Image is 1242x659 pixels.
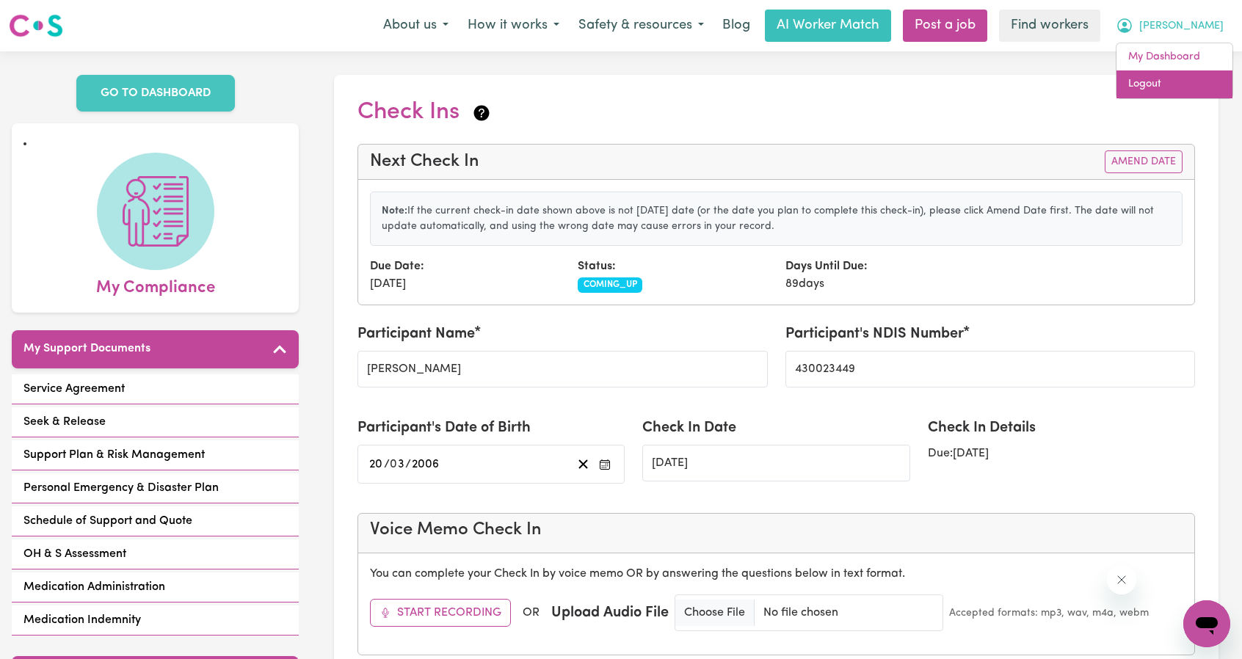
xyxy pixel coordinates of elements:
[357,417,531,439] label: Participant's Date of Birth
[523,604,540,622] span: OR
[23,380,125,398] span: Service Agreement
[96,270,215,301] span: My Compliance
[1116,43,1232,71] a: My Dashboard
[23,413,106,431] span: Seek & Release
[370,520,1183,541] h4: Voice Memo Check In
[12,330,299,368] button: My Support Documents
[23,342,150,356] h5: My Support Documents
[12,572,299,602] a: Medication Administration
[12,605,299,636] a: Medication Indemnity
[765,10,891,42] a: AI Worker Match
[551,602,669,624] label: Upload Audio File
[405,458,411,471] span: /
[357,98,492,126] h2: Check Ins
[578,277,643,292] span: COMING_UP
[949,605,1149,621] small: Accepted formats: mp3, wav, m4a, webm
[928,445,1195,462] div: Due: [DATE]
[23,446,205,464] span: Support Plan & Risk Management
[1139,18,1224,34] span: [PERSON_NAME]
[903,10,987,42] a: Post a job
[999,10,1100,42] a: Find workers
[9,9,63,43] a: Careseekers logo
[23,611,141,629] span: Medication Indemnity
[382,205,407,216] strong: Note:
[9,10,89,22] span: Need any help?
[370,565,1183,583] p: You can complete your Check In by voice memo OR by answering the questions below in text format.
[1116,70,1232,98] a: Logout
[12,473,299,503] a: Personal Emergency & Disaster Plan
[361,258,569,293] div: [DATE]
[411,454,440,474] input: ----
[368,454,384,474] input: --
[777,258,984,293] div: 89 days
[23,545,126,563] span: OH & S Assessment
[23,153,287,301] a: My Compliance
[12,506,299,536] a: Schedule of Support and Quote
[578,261,616,272] strong: Status:
[391,454,405,474] input: --
[642,417,736,439] label: Check In Date
[569,10,713,41] button: Safety & resources
[785,323,964,345] label: Participant's NDIS Number
[384,458,390,471] span: /
[1105,150,1183,173] button: Amend Date
[370,151,479,172] h4: Next Check In
[12,539,299,569] a: OH & S Assessment
[12,407,299,437] a: Seek & Release
[1116,43,1233,99] div: My Account
[76,75,235,112] a: GO TO DASHBOARD
[23,578,165,596] span: Medication Administration
[1106,10,1233,41] button: My Account
[390,459,397,470] span: 0
[928,417,1036,439] label: Check In Details
[458,10,569,41] button: How it works
[357,323,475,345] label: Participant Name
[382,203,1171,234] p: If the current check-in date shown above is not [DATE] date (or the date you plan to complete thi...
[370,261,424,272] strong: Due Date:
[713,10,759,42] a: Blog
[12,374,299,404] a: Service Agreement
[23,512,192,530] span: Schedule of Support and Quote
[1107,565,1136,594] iframe: Close message
[785,261,868,272] strong: Days Until Due:
[23,479,219,497] span: Personal Emergency & Disaster Plan
[9,12,63,39] img: Careseekers logo
[370,599,511,627] button: Start Recording
[12,440,299,470] a: Support Plan & Risk Management
[374,10,458,41] button: About us
[1183,600,1230,647] iframe: Button to launch messaging window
